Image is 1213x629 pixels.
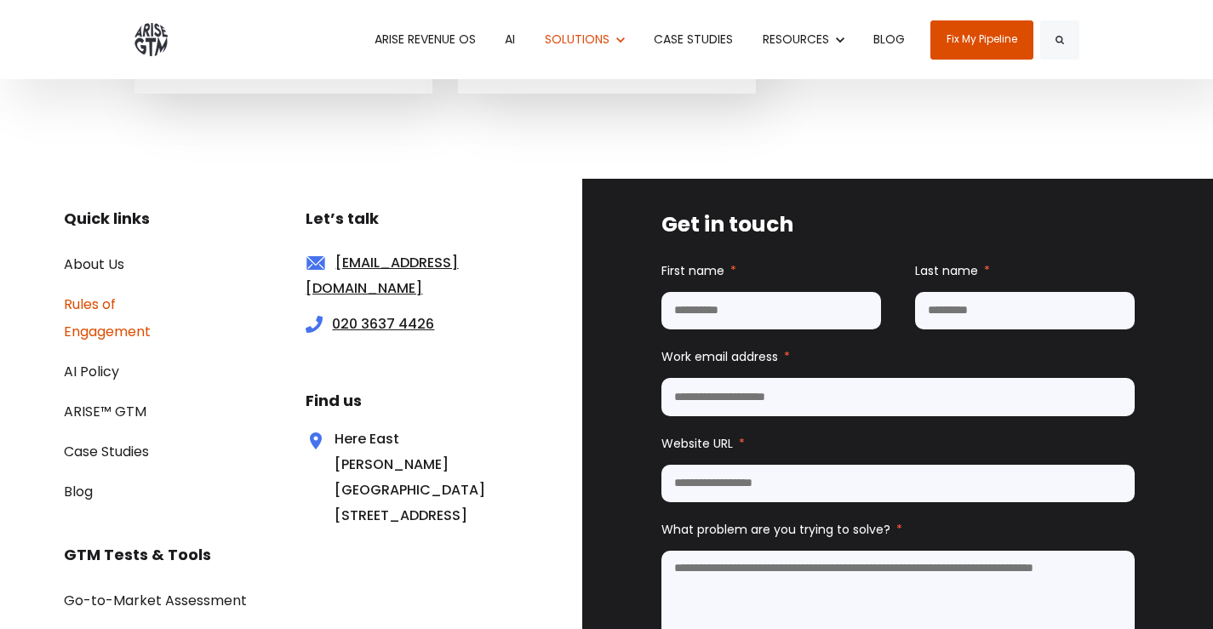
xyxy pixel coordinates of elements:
[661,209,1135,241] h3: Get in touch
[64,442,149,461] a: Case Studies
[64,206,203,232] h3: Quick links
[64,362,119,381] a: AI Policy
[306,388,501,414] h3: Find us
[661,521,890,538] span: What problem are you trying to solve?
[306,206,501,232] h3: Let’s talk
[64,482,93,501] a: Blog
[64,402,146,421] a: ARISE™ GTM
[134,23,168,56] img: ARISE GTM logo grey
[306,426,443,529] div: Here East [PERSON_NAME] [GEOGRAPHIC_DATA][STREET_ADDRESS]
[661,262,724,279] span: First name
[64,591,247,610] a: Go-to-Market Assessment
[64,254,124,274] a: About Us
[64,542,501,568] h3: GTM Tests & Tools
[64,294,151,341] a: Rules of Engagement
[332,314,434,334] a: 020 3637 4426
[930,20,1033,60] a: Fix My Pipeline
[1040,20,1079,60] button: Search
[64,250,203,505] div: Navigation Menu
[306,253,458,298] a: [EMAIL_ADDRESS][DOMAIN_NAME]
[661,348,778,365] span: Work email address
[915,262,978,279] span: Last name
[661,435,733,452] span: Website URL
[763,31,829,48] span: RESOURCES
[545,31,609,48] span: SOLUTIONS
